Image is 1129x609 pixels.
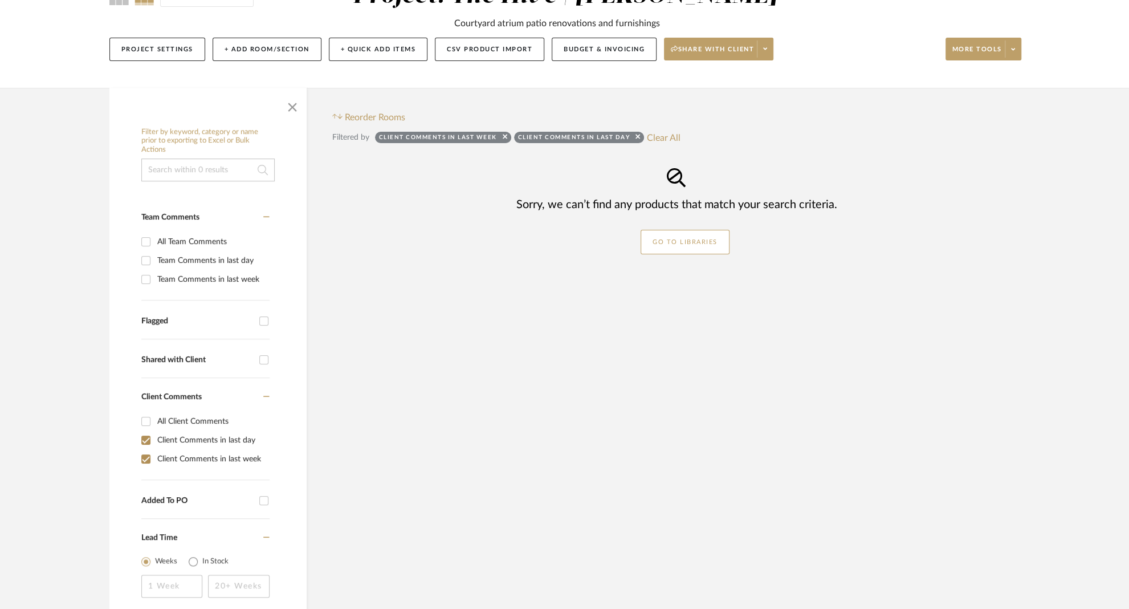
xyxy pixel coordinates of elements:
div: All Team Comments [157,233,267,251]
span: More tools [952,45,1002,62]
div: Team Comments in last day [157,251,267,270]
button: + Add Room/Section [213,38,321,61]
a: GO TO LIBRARIES [641,230,729,254]
span: Reorder Rooms [345,111,405,124]
div: Team Comments in last week [157,270,267,289]
input: 20+ Weeks [208,575,270,598]
div: Client Comments in last week [157,450,267,468]
div: Flagged [141,316,254,326]
span: Team Comments [141,213,199,221]
button: Share with client [664,38,773,60]
div: Shared with Client [141,355,254,365]
div: All Client Comments [157,412,267,431]
button: Budget & Invoicing [552,38,657,61]
button: More tools [945,38,1021,60]
input: 1 Week [141,575,203,598]
button: Reorder Rooms [332,111,406,124]
div: Client Comments in last week [379,133,497,145]
div: Sorry, we can’t find any products that match your search criteria. [332,197,1021,213]
div: Client Comments in last day [157,431,267,449]
div: Filtered by [332,131,369,144]
h6: Filter by keyword, category or name prior to exporting to Excel or Bulk Actions [141,128,275,155]
span: Client Comments [141,393,202,401]
button: CSV Product Import [435,38,544,61]
button: Close [281,94,304,116]
span: Share with client [671,45,754,62]
button: Project Settings [109,38,205,61]
input: Search within 0 results [141,159,275,181]
label: Weeks [155,556,177,567]
div: Courtyard atrium patio renovations and furnishings [454,17,660,30]
div: Client Comments in last day [518,133,630,145]
button: + Quick Add Items [329,38,428,61]
label: In Stock [202,556,229,567]
div: Added To PO [141,496,254,506]
span: Lead Time [141,534,177,542]
button: Clear All [647,130,680,145]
